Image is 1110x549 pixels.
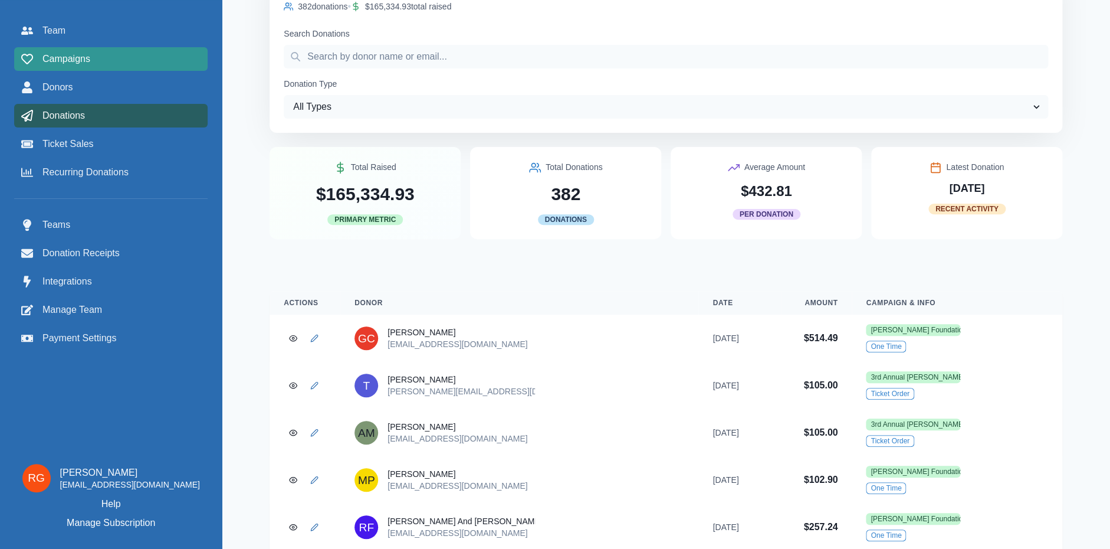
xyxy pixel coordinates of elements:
a: Manage Team [14,298,208,322]
a: Campaigns [14,47,208,71]
span: Campaigns [42,52,90,66]
p: $102.90 [795,474,838,486]
p: [PERSON_NAME] [387,374,535,385]
a: Donation Receipts [14,241,208,265]
p: [DATE] [712,521,767,533]
a: Payment Settings [14,326,208,350]
a: 3rd Annual [PERSON_NAME] Foundation Golf Outing [866,419,960,430]
th: Actions [270,291,340,315]
a: 3rd Annual [PERSON_NAME] Foundation Golf Outing [866,371,960,383]
p: $165,334.93 [316,181,415,207]
a: George Congreve[PERSON_NAME][EMAIL_ADDRESS][DOMAIN_NAME] [354,326,684,350]
span: Integrations [42,274,92,289]
a: Russell And Beth Frees[PERSON_NAME] And [PERSON_NAME][EMAIL_ADDRESS][DOMAIN_NAME] [354,515,684,539]
p: $165,334.93 total raised [365,1,451,13]
span: Manage Team [42,303,102,317]
p: [PERSON_NAME] [387,421,527,433]
a: Edit Donation [305,423,324,442]
span: Donations [538,214,594,225]
span: Payment Settings [42,331,116,345]
a: [PERSON_NAME] Foundation [866,513,960,525]
p: [DATE] [712,332,767,344]
p: $432.81 [741,181,792,202]
p: [PERSON_NAME] [387,468,527,480]
span: Donors [42,80,73,94]
p: [EMAIL_ADDRESS][DOMAIN_NAME] [387,480,527,492]
a: Alex Menendez[PERSON_NAME][EMAIL_ADDRESS][DOMAIN_NAME] [354,421,684,445]
a: Team [14,19,208,43]
a: Tyler[PERSON_NAME][PERSON_NAME][EMAIL_ADDRESS][DOMAIN_NAME] [354,374,684,397]
th: Donor [340,291,698,315]
p: [DATE] [949,181,984,197]
span: One Time [866,341,906,352]
span: One Time [866,482,906,494]
p: [EMAIL_ADDRESS][DOMAIN_NAME] [60,480,200,491]
p: [DATE] [712,427,767,439]
a: Integrations [14,270,208,293]
div: Russell And Beth Frees [359,522,374,533]
a: View Donation [284,376,303,395]
a: Donors [14,76,208,99]
a: Help [101,497,121,511]
a: Ticket Sales [14,132,208,156]
span: One Time [866,530,906,541]
div: George Congreve [358,333,375,344]
span: Donation Receipts [42,246,120,260]
span: Recent Activity [928,204,1006,214]
p: [EMAIL_ADDRESS][DOMAIN_NAME] [387,338,527,350]
p: [PERSON_NAME][EMAIL_ADDRESS][DOMAIN_NAME] [387,385,535,397]
span: Primary Metric [327,214,403,225]
p: [EMAIL_ADDRESS][DOMAIN_NAME] [387,433,527,445]
a: Mike Pardini[PERSON_NAME][EMAIL_ADDRESS][DOMAIN_NAME] [354,468,684,492]
div: Alex Menendez [358,427,375,439]
a: Recurring Donations [14,161,208,184]
p: [PERSON_NAME] [387,326,527,338]
span: Per Donation [733,209,800,220]
a: View Donation [284,470,303,489]
a: Edit Donation [305,470,324,489]
a: Teams [14,213,208,237]
th: Amount [781,291,852,315]
label: Search Donations [284,28,1041,40]
a: Edit Donation [305,518,324,537]
a: Edit Donation [305,329,324,348]
div: Tyler [363,380,370,391]
p: [PERSON_NAME] And [PERSON_NAME] [387,515,535,527]
input: Search by donor name or email... [284,45,1048,68]
a: View Donation [284,423,303,442]
p: 382 donation s [298,1,347,13]
a: View Donation [284,329,303,348]
span: Donations [42,109,85,123]
a: [PERSON_NAME] Foundation [866,466,960,478]
p: $105.00 [795,380,838,391]
a: Donations [14,104,208,128]
p: $105.00 [795,427,838,439]
a: Edit Donation [305,376,324,395]
p: Average Amount [744,161,805,174]
span: Team [42,24,65,38]
p: [EMAIL_ADDRESS][DOMAIN_NAME] [387,527,535,539]
p: $257.24 [795,521,838,533]
p: Latest Donation [946,161,1004,174]
span: Ticket Sales [42,137,94,151]
span: Recurring Donations [42,165,129,179]
p: 382 [551,181,580,207]
p: Total Donations [546,161,603,174]
p: Manage Subscription [67,516,155,530]
span: Ticket Order [866,435,914,447]
div: Richard P. Grimley [28,472,45,483]
p: [PERSON_NAME] [60,466,200,480]
p: [DATE] [712,380,767,391]
th: Date [698,291,781,315]
p: [DATE] [712,474,767,486]
th: Campaign & Info [852,291,1062,315]
div: Mike Pardini [358,475,375,486]
p: Total Raised [351,161,396,174]
span: Ticket Order [866,388,914,400]
a: [PERSON_NAME] Foundation [866,324,960,336]
label: Donation Type [284,78,1041,90]
p: $514.49 [795,332,838,344]
a: View Donation [284,518,303,537]
span: Teams [42,218,70,232]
